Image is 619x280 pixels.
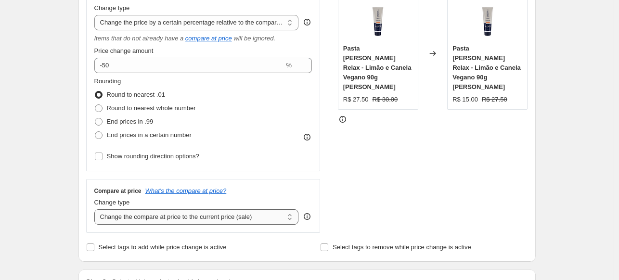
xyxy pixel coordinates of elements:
[452,95,478,104] div: R$ 15.00
[302,212,312,221] div: help
[94,4,130,12] span: Change type
[94,58,284,73] input: -20
[94,77,121,85] span: Rounding
[482,95,507,104] strike: R$ 27.50
[373,95,398,104] strike: R$ 30.00
[286,62,292,69] span: %
[107,91,165,98] span: Round to nearest .01
[185,35,232,42] button: compare at price
[99,243,227,251] span: Select tags to add while price change is active
[94,35,184,42] i: Items that do not already have a
[333,243,471,251] span: Select tags to remove while price change is active
[343,45,412,90] span: Pasta [PERSON_NAME] Relax - Limão e Canela Vegano 90g [PERSON_NAME]
[468,2,507,41] img: 64_80x.png
[94,47,154,54] span: Price change amount
[107,153,199,160] span: Show rounding direction options?
[343,95,369,104] div: R$ 27.50
[359,2,397,41] img: 64_80x.png
[302,17,312,27] div: help
[233,35,275,42] i: will be ignored.
[107,131,192,139] span: End prices in a certain number
[94,187,142,195] h3: Compare at price
[107,118,154,125] span: End prices in .99
[145,187,227,194] button: What's the compare at price?
[94,199,130,206] span: Change type
[107,104,196,112] span: Round to nearest whole number
[452,45,521,90] span: Pasta [PERSON_NAME] Relax - Limão e Canela Vegano 90g [PERSON_NAME]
